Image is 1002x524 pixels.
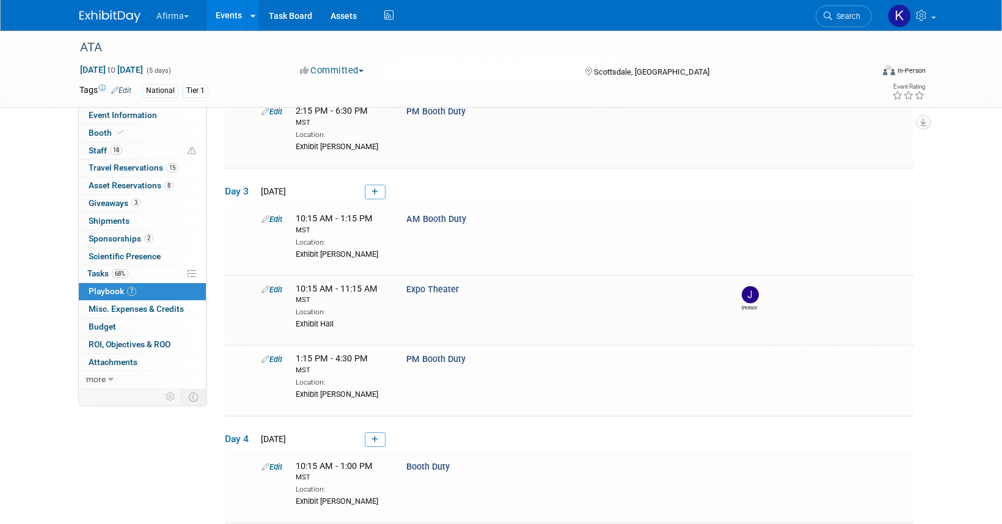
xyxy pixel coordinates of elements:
div: In-Person [897,66,926,75]
div: Exhibit Hall [296,317,388,330]
a: Staff18 [79,142,206,160]
span: Attachments [89,357,137,367]
span: Day 3 [225,185,255,198]
div: Location: [296,128,388,140]
span: [DATE] [DATE] [79,64,144,75]
a: ROI, Objectives & ROO [79,336,206,353]
span: 10:15 AM - 1:15 PM [296,213,388,235]
span: Booth Duty [406,462,450,472]
div: Exhibit [PERSON_NAME] [296,495,388,507]
a: Edit [261,355,282,364]
div: Tier 1 [183,84,208,97]
span: 2 [144,234,153,243]
span: Budget [89,322,116,331]
a: Search [816,6,872,27]
a: Booth [79,125,206,142]
div: Location: [296,235,388,248]
span: Sponsorships [89,234,153,243]
span: 1:15 PM - 4:30 PM [296,353,388,375]
span: 18 [110,146,122,155]
div: ATA [76,37,854,59]
div: MST [296,295,388,305]
span: (5 days) [145,67,171,75]
a: Misc. Expenses & Credits [79,301,206,318]
span: Shipments [89,216,130,226]
a: Sponsorships2 [79,231,206,248]
div: MST [296,366,388,375]
span: Staff [89,146,122,155]
span: Expo Theater [406,284,459,295]
span: Search [832,12,860,21]
span: Misc. Expenses & Credits [89,304,184,314]
td: Toggle Event Tabs [181,389,207,405]
div: Event Rating [892,84,925,90]
a: Edit [261,107,282,116]
div: Location: [296,482,388,495]
a: Travel Reservations15 [79,160,206,177]
td: Personalize Event Tab Strip [160,389,181,405]
span: Event Information [89,110,157,120]
span: AM Booth Duty [406,214,466,224]
td: Tags [79,84,131,98]
div: National [142,84,178,97]
a: more [79,371,206,388]
a: Scientific Presence [79,248,206,265]
div: Location: [296,305,388,317]
span: 10:15 AM - 11:15 AM [296,284,388,305]
span: Potential Scheduling Conflict -- at least one attendee is tagged in another overlapping event. [188,146,196,157]
div: MST [296,473,388,482]
span: 7 [127,287,136,296]
span: Day 4 [225,432,255,446]
span: Playbook [89,286,136,296]
a: Giveaways3 [79,195,206,212]
a: Playbook7 [79,283,206,300]
div: Joshua Klopper [742,303,757,311]
span: Giveaways [89,198,141,208]
span: Tasks [87,268,128,278]
a: Edit [261,215,282,224]
div: Location: [296,375,388,388]
span: 8 [164,181,174,190]
span: Scientific Presence [89,251,161,261]
img: Keirsten Davis [888,4,911,28]
span: Travel Reservations [89,163,178,172]
span: [DATE] [257,186,286,196]
span: Scottsdale, [GEOGRAPHIC_DATA] [594,67,709,76]
a: Tasks68% [79,265,206,282]
span: 3 [131,198,141,207]
i: Booth reservation complete [117,129,123,136]
img: ExhibitDay [79,10,141,23]
div: Exhibit [PERSON_NAME] [296,388,388,400]
span: ROI, Objectives & ROO [89,339,170,349]
span: Asset Reservations [89,180,174,190]
button: Committed [296,64,368,77]
span: 15 [166,163,178,172]
span: [DATE] [257,434,286,444]
span: more [86,374,106,384]
div: MST [296,226,388,235]
a: Asset Reservations8 [79,177,206,194]
a: Edit [111,86,131,95]
div: Exhibit [PERSON_NAME] [296,140,388,152]
span: 68% [112,269,128,278]
span: PM Booth Duty [406,106,466,117]
span: Booth [89,128,126,138]
div: Event Format [800,64,926,82]
a: Edit [261,462,282,471]
img: Format-Inperson.png [883,65,895,75]
span: PM Booth Duty [406,354,466,364]
span: to [106,65,117,75]
a: Attachments [79,354,206,371]
a: Edit [261,285,282,294]
a: Budget [79,319,206,336]
a: Event Information [79,107,206,124]
span: 10:15 AM - 1:00 PM [296,461,388,482]
a: Shipments [79,213,206,230]
div: MST [296,118,388,128]
div: Exhibit [PERSON_NAME] [296,248,388,260]
img: Joshua Klopper [742,286,759,303]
